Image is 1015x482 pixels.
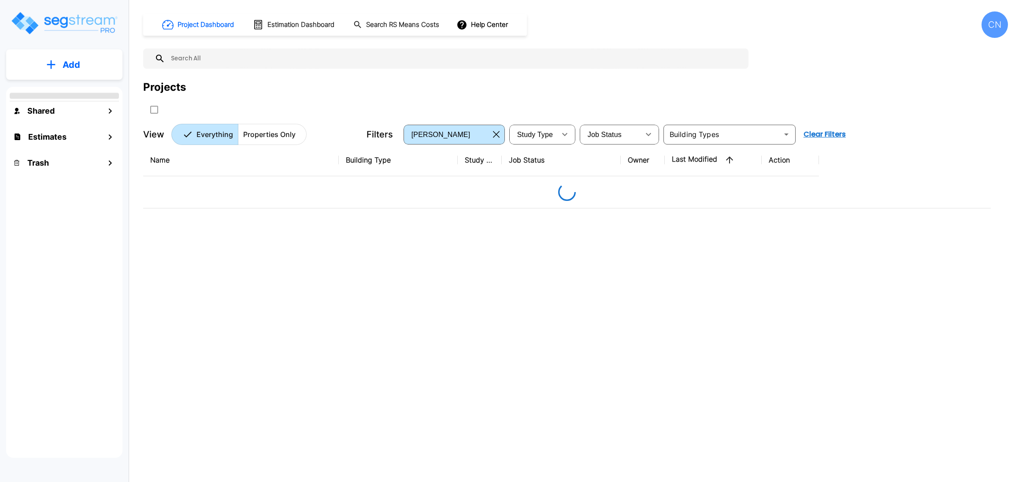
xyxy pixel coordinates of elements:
span: Study Type [517,131,553,138]
button: Properties Only [238,124,307,145]
button: Help Center [455,16,511,33]
div: Select [582,122,640,147]
h1: Search RS Means Costs [366,20,439,30]
h1: Estimates [28,131,67,143]
p: View [143,128,164,141]
th: Study Type [458,144,502,176]
button: Search RS Means Costs [350,16,444,33]
th: Last Modified [665,144,762,176]
th: Action [762,144,819,176]
th: Job Status [502,144,621,176]
div: CN [982,11,1008,38]
h1: Estimation Dashboard [267,20,334,30]
p: Properties Only [243,129,296,140]
h1: Shared [27,105,55,117]
div: Select [405,122,489,147]
h1: Project Dashboard [178,20,234,30]
th: Owner [621,144,665,176]
img: Logo [10,11,118,36]
input: Building Types [666,128,778,141]
p: Everything [196,129,233,140]
button: Open [780,128,793,141]
h1: Trash [27,157,49,169]
button: Project Dashboard [159,15,239,34]
div: Platform [171,124,307,145]
p: Filters [367,128,393,141]
button: Clear Filters [800,126,849,143]
th: Building Type [339,144,458,176]
div: Select [511,122,556,147]
div: Projects [143,79,186,95]
input: Search All [165,48,744,69]
button: Everything [171,124,238,145]
button: Estimation Dashboard [249,15,339,34]
th: Name [143,144,339,176]
button: SelectAll [145,101,163,119]
p: Add [63,58,80,71]
button: Add [6,52,122,78]
span: Job Status [588,131,622,138]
